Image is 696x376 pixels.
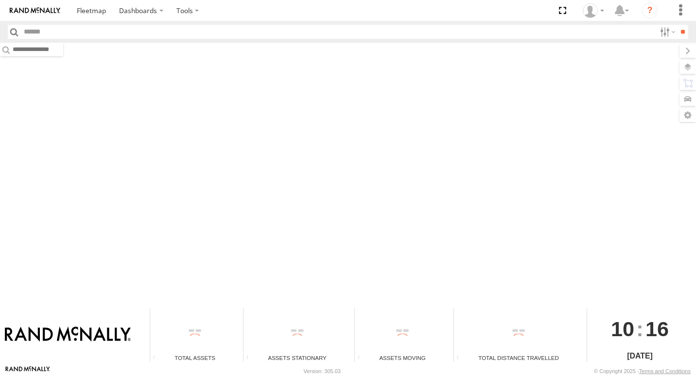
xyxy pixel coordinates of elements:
span: 10 [611,308,634,350]
a: Visit our Website [5,366,50,376]
div: Total distance travelled by all assets within specified date range and applied filters [454,355,469,362]
div: Total number of assets current in transit. [355,355,369,362]
div: [DATE] [587,350,693,362]
i: ? [642,3,658,18]
div: Total Distance Travelled [454,354,583,362]
div: Total Assets [150,354,240,362]
div: Assets Moving [355,354,450,362]
a: Terms and Conditions [639,368,691,374]
div: Total number of assets current stationary. [244,355,258,362]
img: rand-logo.svg [10,7,60,14]
label: Map Settings [679,108,696,122]
img: Rand McNally [5,326,131,343]
div: Total number of Enabled Assets [150,355,165,362]
div: : [587,308,693,350]
label: Search Filter Options [656,25,677,39]
div: © Copyright 2025 - [594,368,691,374]
div: Assets Stationary [244,354,351,362]
div: Valeo Dash [579,3,608,18]
span: 16 [645,308,669,350]
div: Version: 305.03 [304,368,341,374]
